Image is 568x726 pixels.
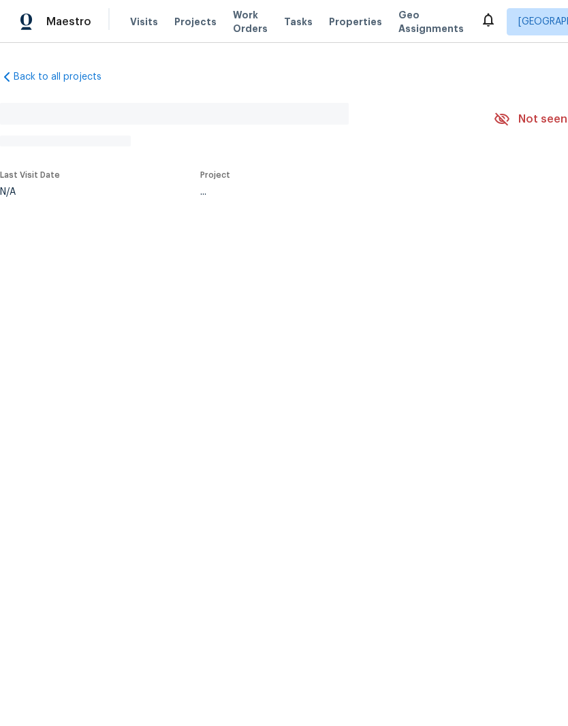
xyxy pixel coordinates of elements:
[130,15,158,29] span: Visits
[398,8,464,35] span: Geo Assignments
[200,171,230,179] span: Project
[46,15,91,29] span: Maestro
[329,15,382,29] span: Properties
[233,8,268,35] span: Work Orders
[284,17,313,27] span: Tasks
[200,187,462,197] div: ...
[174,15,217,29] span: Projects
